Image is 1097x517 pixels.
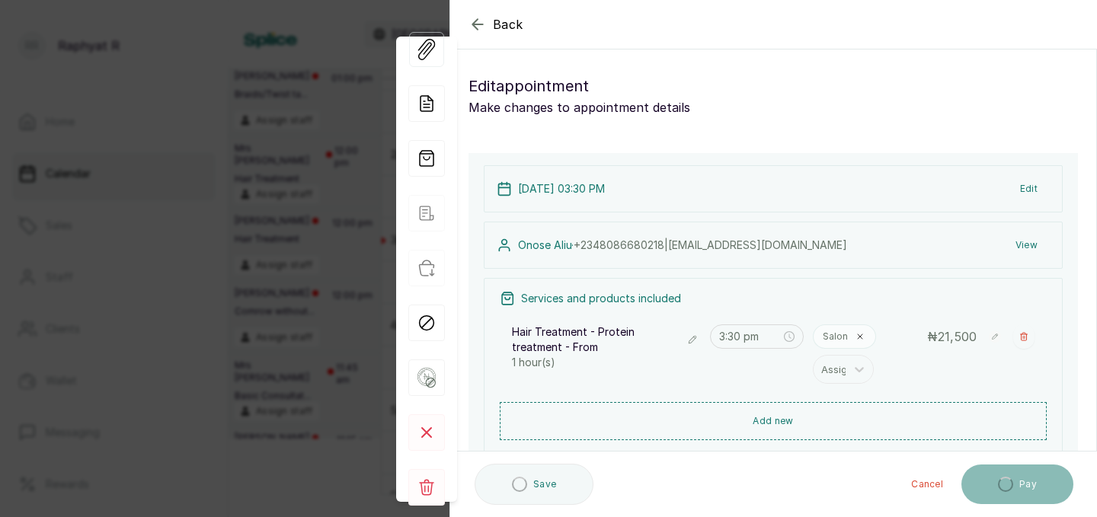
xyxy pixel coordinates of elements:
p: Make changes to appointment details [469,98,1078,116]
input: Select time [719,328,782,345]
p: ₦ [927,327,977,346]
button: Save [475,464,593,505]
p: Services and products included [521,291,681,306]
span: Edit appointment [469,74,589,98]
button: Cancel [899,464,955,504]
button: View [1003,231,1050,259]
p: 1 hour(s) [512,355,701,370]
p: Salon [823,330,848,343]
p: Onose Aliu · [518,238,847,253]
button: Edit [1008,175,1050,203]
p: [DATE] 03:30 PM [518,181,605,196]
p: Hair Treatment - Protein treatment - From [512,324,675,355]
button: Add new [500,402,1047,440]
button: Back [469,15,523,34]
span: Back [493,15,523,34]
span: 21,500 [938,329,977,344]
span: +234 8086680218 | [EMAIL_ADDRESS][DOMAIN_NAME] [574,238,847,251]
button: Pay [961,464,1073,504]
